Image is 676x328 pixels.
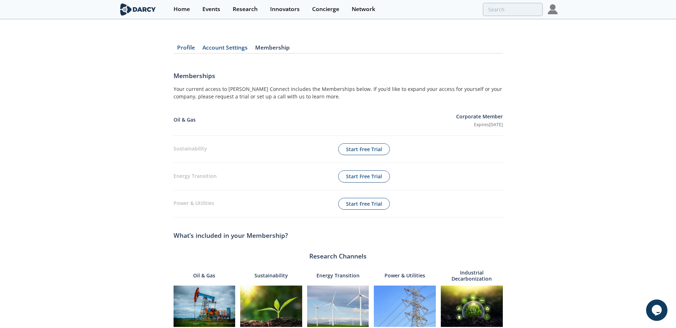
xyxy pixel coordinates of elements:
[483,3,543,16] input: Advanced Search
[441,286,503,327] img: industrial-decarbonization-299db23ffd2d26ea53b85058e0ea4a31.jpg
[174,172,338,181] p: Energy Transition
[174,6,190,12] div: Home
[174,85,503,105] div: Your current access to [PERSON_NAME] Connect includes the Memberships below. If you’d like to exp...
[316,268,360,283] p: Energy Transition
[646,299,669,321] iframe: chat widget
[174,286,236,327] img: oilandgas-64dff166b779d667df70ba2f03b7bb17.jpg
[254,268,288,283] p: Sustainability
[174,71,503,85] h1: Memberships
[548,4,558,14] img: Profile
[119,3,158,16] img: logo-wide.svg
[233,6,258,12] div: Research
[174,199,338,208] p: Power & Utilities
[385,268,425,283] p: Power & Utilities
[338,170,390,183] button: Start Free Trial
[374,286,436,327] img: power-0245a545bc4df729e8541453bebf1337.jpg
[270,6,300,12] div: Innovators
[456,122,503,128] p: Expires [DATE]
[312,6,339,12] div: Concierge
[352,6,375,12] div: Network
[441,268,503,283] p: Industrial Decarbonization
[252,45,294,53] a: Membership
[307,286,369,327] img: energy-e11202bc638c76e8d54b5a3ddfa9579d.jpg
[193,268,215,283] p: Oil & Gas
[338,198,390,210] button: Start Free Trial
[174,227,503,244] div: What’s included in your Membership?
[174,116,456,125] p: Oil & Gas
[174,145,338,154] p: Sustainability
[174,45,199,53] a: Profile
[456,113,503,122] p: Corporate Member
[240,286,302,327] img: sustainability-770903ad21d5b8021506027e77cf2c8d.jpg
[174,251,503,261] div: Research Channels
[338,143,390,155] button: Start Free Trial
[199,45,252,53] a: Account Settings
[202,6,220,12] div: Events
